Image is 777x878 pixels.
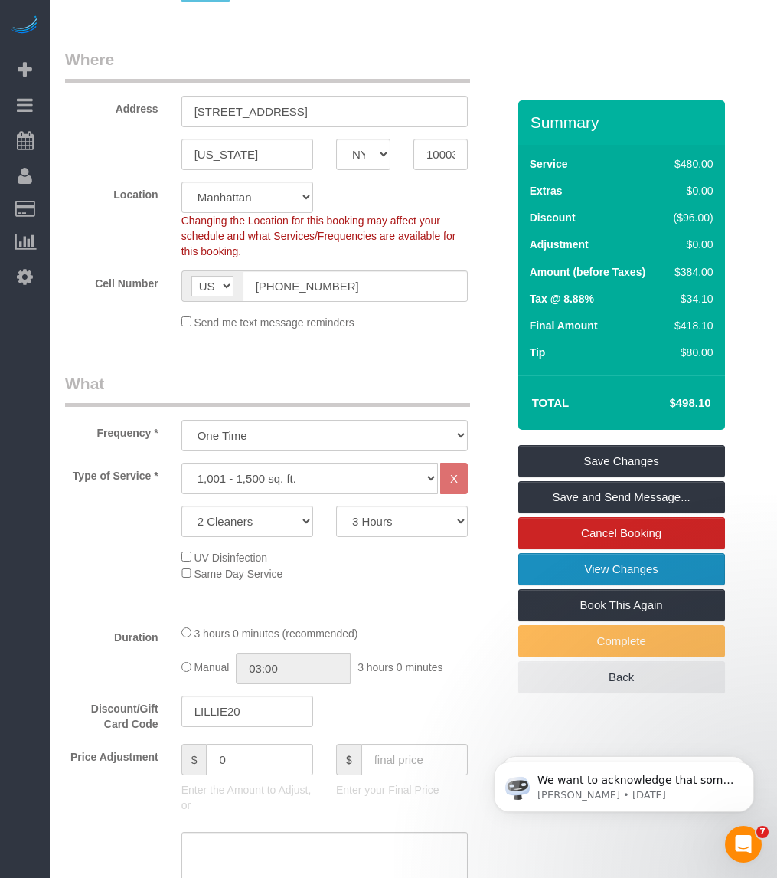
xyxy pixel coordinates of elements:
span: 3 hours 0 minutes [357,662,442,674]
div: $0.00 [668,183,713,198]
span: $ [336,744,361,775]
input: Cell Number [243,270,468,302]
legend: What [65,372,470,407]
iframe: Intercom notifications message [471,729,777,837]
a: Save Changes [518,445,725,477]
iframe: Intercom live chat [725,826,762,863]
span: 3 hours 0 minutes (recommended) [194,627,357,640]
label: Final Amount [530,318,598,333]
span: We want to acknowledge that some users may be experiencing lag or slower performance in our softw... [67,44,263,254]
p: Enter your Final Price [336,782,468,798]
input: City [181,139,313,170]
label: Amount (before Taxes) [530,264,645,280]
span: Changing the Location for this booking may affect your schedule and what Services/Frequencies are... [181,215,456,257]
label: Duration [54,624,170,645]
h4: $498.10 [623,397,710,410]
div: $34.10 [668,291,713,306]
label: Service [530,156,568,172]
span: Manual [194,662,229,674]
label: Frequency * [54,420,170,441]
label: Adjustment [530,237,589,252]
input: Zip Code [413,139,468,170]
label: Type of Service * [54,463,170,483]
a: Book This Again [518,589,725,621]
div: $480.00 [668,156,713,172]
a: View Changes [518,553,725,585]
label: Extras [530,183,563,198]
a: Save and Send Message... [518,481,725,513]
div: ($96.00) [668,210,713,225]
a: Back [518,661,725,693]
span: UV Disinfection [194,552,267,564]
span: Same Day Service [194,568,282,580]
div: $384.00 [668,264,713,280]
span: 7 [756,826,769,838]
p: Enter the Amount to Adjust, or [181,782,313,813]
img: Automaid Logo [9,15,40,37]
label: Tax @ 8.88% [530,291,594,306]
label: Address [54,96,170,116]
div: $80.00 [668,345,713,360]
label: Cell Number [54,270,170,291]
a: Cancel Booking [518,517,725,549]
label: Discount/Gift Card Code [54,696,170,732]
h3: Summary [531,113,717,131]
strong: Total [532,396,570,409]
legend: Where [65,48,470,83]
label: Discount [530,210,576,225]
div: $418.10 [668,318,713,333]
span: $ [181,744,207,775]
span: Send me text message reminders [194,316,354,329]
label: Price Adjustment [54,744,170,765]
label: Tip [530,345,546,360]
input: final price [361,744,468,775]
p: Message from Ellie, sent 1w ago [67,59,264,73]
div: $0.00 [668,237,713,252]
label: Location [54,182,170,202]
